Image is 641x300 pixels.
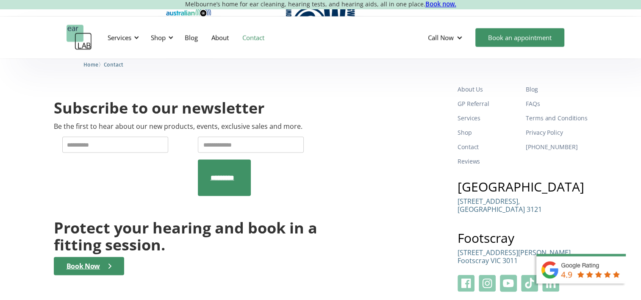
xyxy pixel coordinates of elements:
[421,25,471,50] div: Call Now
[103,25,142,50] div: Services
[526,125,587,140] a: Privacy Policy
[151,33,166,42] div: Shop
[526,97,587,111] a: FAQs
[54,257,124,275] a: Book Now
[104,61,123,68] span: Contact
[458,154,519,169] a: Reviews
[458,249,571,265] p: [STREET_ADDRESS][PERSON_NAME] Footscray VIC 3011
[458,197,542,220] a: [STREET_ADDRESS],[GEOGRAPHIC_DATA] 3121
[475,28,564,47] a: Book an appointment
[458,97,519,111] a: GP Referral
[458,140,519,154] a: Contact
[67,262,100,270] div: Book Now
[458,275,475,292] img: Facebook Logo
[458,197,542,214] p: [STREET_ADDRESS], [GEOGRAPHIC_DATA] 3121
[526,82,587,97] a: Blog
[526,140,587,154] a: [PHONE_NUMBER]
[62,160,191,193] iframe: reCAPTCHA
[83,60,98,68] a: Home
[104,60,123,68] a: Contact
[83,60,104,69] li: 〉
[458,249,571,271] a: [STREET_ADDRESS][PERSON_NAME]Footscray VIC 3011
[54,98,264,118] h2: Subscribe to our newsletter
[54,137,317,196] form: Newsletter Form
[178,25,205,50] a: Blog
[83,61,98,68] span: Home
[458,125,519,140] a: Shop
[54,122,302,131] p: Be the first to hear about our new products, events, exclusive sales and more.
[458,82,519,97] a: About Us
[205,25,236,50] a: About
[67,25,92,50] a: home
[146,25,176,50] div: Shop
[458,111,519,125] a: Services
[236,25,271,50] a: Contact
[479,275,496,292] img: Instagram Logo
[526,111,587,125] a: Terms and Conditions
[428,33,454,42] div: Call Now
[458,181,587,193] h3: [GEOGRAPHIC_DATA]
[54,219,317,253] h2: Protect your hearing and book in a fitting session.
[458,232,587,244] h3: Footscray
[108,33,131,42] div: Services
